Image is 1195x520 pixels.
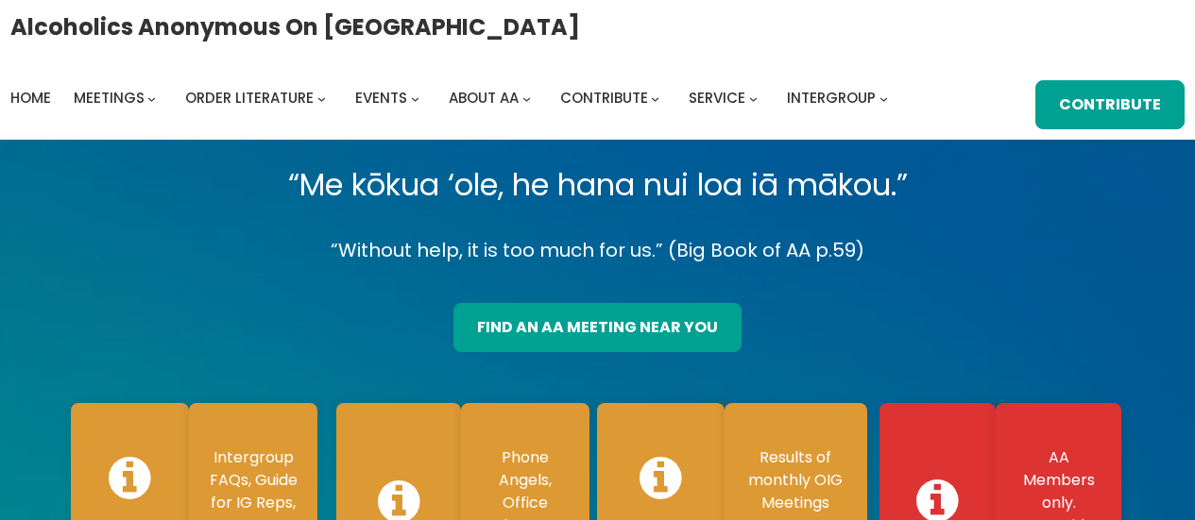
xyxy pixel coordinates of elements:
[689,88,745,108] span: Service
[449,88,519,108] span: About AA
[743,446,848,514] p: Results of monthly OIG Meetings
[10,88,51,108] span: Home
[522,93,531,102] button: About AA submenu
[560,85,648,111] a: Contribute
[1035,80,1185,129] a: Contribute
[411,93,419,102] button: Events submenu
[749,93,758,102] button: Service submenu
[10,85,51,111] a: Home
[60,234,1135,267] p: “Without help, it is too much for us.” (Big Book of AA p.59)
[787,88,876,108] span: Intergroup
[317,93,326,102] button: Order Literature submenu
[449,85,519,111] a: About AA
[560,88,648,108] span: Contribute
[355,88,407,108] span: Events
[74,88,145,108] span: Meetings
[453,303,742,352] a: find an aa meeting near you
[651,93,659,102] button: Contribute submenu
[60,159,1135,211] p: “Me kōkua ‘ole, he hana nui loa iā mākou.”
[689,85,745,111] a: Service
[787,85,876,111] a: Intergroup
[74,85,145,111] a: Meetings
[185,88,314,108] span: Order Literature
[879,93,888,102] button: Intergroup submenu
[10,85,895,111] nav: Intergroup
[10,7,580,47] a: Alcoholics Anonymous on [GEOGRAPHIC_DATA]
[147,93,156,102] button: Meetings submenu
[355,85,407,111] a: Events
